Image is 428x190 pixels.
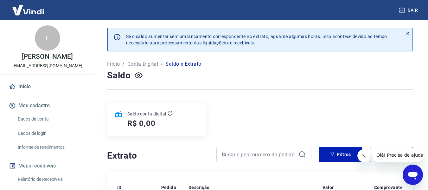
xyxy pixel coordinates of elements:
img: Vindi [8,0,49,20]
a: Início [8,80,87,94]
h4: Saldo [107,69,131,82]
button: Exportar [370,147,413,162]
p: Saldo conta digital [127,111,166,117]
a: Dados de login [15,127,87,140]
p: Se o saldo aumentar sem um lançamento correspondente no extrato, aguarde algumas horas. Isso acon... [126,33,387,46]
iframe: Botão para abrir a janela de mensagens [403,165,423,185]
input: Busque pelo número do pedido [222,150,296,159]
iframe: Mensagem da empresa [373,148,423,162]
p: [EMAIL_ADDRESS][DOMAIN_NAME] [12,62,82,69]
p: Saldo e Extrato [165,60,201,68]
p: / [122,60,125,68]
iframe: Fechar mensagem [357,149,370,162]
a: Dados da conta [15,113,87,126]
span: Olá! Precisa de ajuda? [4,4,53,10]
button: Meu cadastro [8,99,87,113]
p: / [161,60,163,68]
p: [PERSON_NAME] [22,53,73,60]
a: Informe de rendimentos [15,141,87,154]
a: Conta Digital [127,60,158,68]
div: F [35,25,60,51]
h5: R$ 0,00 [127,118,156,128]
button: Sair [398,4,420,16]
a: Início [107,60,120,68]
h4: Extrato [107,149,209,162]
button: Filtros [319,147,362,162]
button: Meus recebíveis [8,159,87,173]
a: Relatório de Recebíveis [15,173,87,186]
